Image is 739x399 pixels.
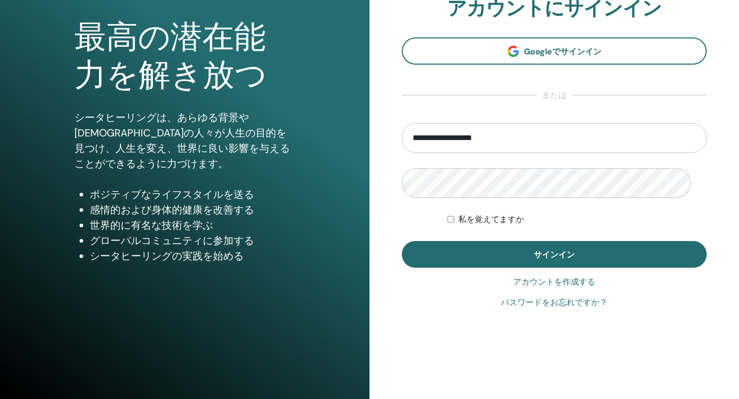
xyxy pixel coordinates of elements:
[448,213,707,226] div: 無期限または手動でログアウトするまで認証を維持する
[513,276,595,288] a: アカウントを作成する
[90,203,254,216] font: 感情的および身体的健康を改善する
[90,249,244,263] font: シータヒーリングの実践を始める
[534,249,575,260] font: サインイン
[74,111,290,170] font: シータヒーリングは、あらゆる背景や[DEMOGRAPHIC_DATA]の人々が人生の目的を見つけ、人生を変え、世界に良い影響を与えることができるように力づけます。
[402,37,707,65] a: Googleでサインイン
[501,296,608,309] a: パスワードをお忘れですか？
[402,241,707,268] button: サインイン
[90,234,254,247] font: グローバルコミュニティに参加する
[524,46,601,57] font: Googleでサインイン
[90,188,254,201] font: ポジティブなライフスタイルを送る
[501,297,608,307] font: パスワードをお忘れですか？
[90,218,213,232] font: 世界的に有名な技術を学ぶ
[458,214,524,224] font: 私を覚えてますか
[542,90,567,101] font: または
[513,277,595,287] font: アカウントを作成する
[74,19,267,93] font: 最高の潜在能力を解き放つ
